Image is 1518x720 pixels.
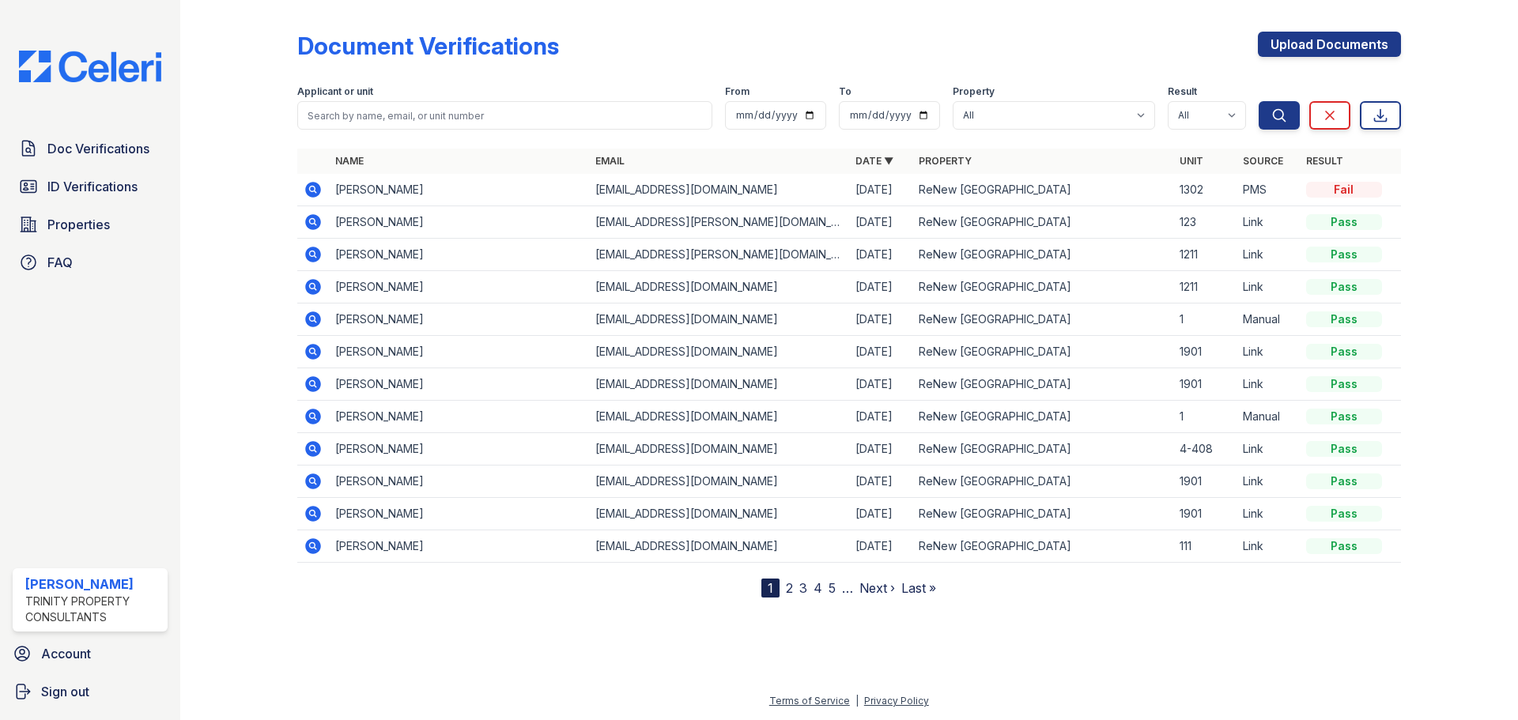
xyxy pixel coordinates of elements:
td: PMS [1237,174,1300,206]
td: [PERSON_NAME] [329,466,589,498]
div: Pass [1306,376,1382,392]
td: [DATE] [849,530,912,563]
a: 3 [799,580,807,596]
div: Pass [1306,409,1382,424]
td: [PERSON_NAME] [329,336,589,368]
td: ReNew [GEOGRAPHIC_DATA] [912,303,1172,336]
div: [PERSON_NAME] [25,575,161,594]
div: Pass [1306,279,1382,295]
td: [DATE] [849,271,912,303]
td: [DATE] [849,401,912,433]
span: Doc Verifications [47,139,149,158]
td: 111 [1173,530,1237,563]
td: ReNew [GEOGRAPHIC_DATA] [912,498,1172,530]
td: 1 [1173,303,1237,336]
span: Properties [47,215,110,234]
a: Unit [1180,155,1203,167]
div: Pass [1306,473,1382,489]
td: [DATE] [849,239,912,271]
td: [EMAIL_ADDRESS][DOMAIN_NAME] [589,271,849,303]
td: Link [1237,368,1300,401]
td: [PERSON_NAME] [329,206,589,239]
span: FAQ [47,253,73,272]
a: Result [1306,155,1343,167]
a: Date ▼ [855,155,893,167]
div: Pass [1306,538,1382,554]
a: Sign out [6,676,174,707]
td: Link [1237,239,1300,271]
td: [PERSON_NAME] [329,530,589,563]
td: [EMAIL_ADDRESS][DOMAIN_NAME] [589,466,849,498]
td: Link [1237,498,1300,530]
img: CE_Logo_Blue-a8612792a0a2168367f1c8372b55b34899dd931a85d93a1a3d3e32e68fde9ad4.png [6,51,174,82]
td: Link [1237,466,1300,498]
a: 2 [786,580,793,596]
td: [EMAIL_ADDRESS][PERSON_NAME][DOMAIN_NAME] [589,239,849,271]
td: [DATE] [849,466,912,498]
a: Property [919,155,972,167]
td: [DATE] [849,303,912,336]
a: Source [1243,155,1283,167]
td: [PERSON_NAME] [329,368,589,401]
input: Search by name, email, or unit number [297,101,712,130]
div: Pass [1306,214,1382,230]
td: ReNew [GEOGRAPHIC_DATA] [912,530,1172,563]
td: 1302 [1173,174,1237,206]
a: Account [6,638,174,669]
a: Properties [13,209,168,240]
td: 1901 [1173,368,1237,401]
td: [PERSON_NAME] [329,239,589,271]
td: [EMAIL_ADDRESS][DOMAIN_NAME] [589,433,849,466]
td: [EMAIL_ADDRESS][DOMAIN_NAME] [589,303,849,336]
td: 1 [1173,401,1237,433]
td: 1211 [1173,239,1237,271]
div: Pass [1306,311,1382,327]
td: Manual [1237,401,1300,433]
td: Link [1237,206,1300,239]
td: [EMAIL_ADDRESS][DOMAIN_NAME] [589,498,849,530]
td: 4-408 [1173,433,1237,466]
td: ReNew [GEOGRAPHIC_DATA] [912,336,1172,368]
span: … [842,579,853,597]
td: [DATE] [849,368,912,401]
a: ID Verifications [13,171,168,202]
td: Link [1237,433,1300,466]
div: Pass [1306,441,1382,457]
td: [EMAIL_ADDRESS][DOMAIN_NAME] [589,401,849,433]
div: | [855,695,859,707]
td: 1901 [1173,498,1237,530]
td: [DATE] [849,206,912,239]
div: Pass [1306,344,1382,360]
td: 1901 [1173,336,1237,368]
td: [PERSON_NAME] [329,174,589,206]
td: [EMAIL_ADDRESS][DOMAIN_NAME] [589,174,849,206]
a: Upload Documents [1258,32,1401,57]
a: Doc Verifications [13,133,168,164]
td: 1901 [1173,466,1237,498]
label: To [839,85,852,98]
td: ReNew [GEOGRAPHIC_DATA] [912,466,1172,498]
td: [EMAIL_ADDRESS][PERSON_NAME][DOMAIN_NAME] [589,206,849,239]
td: [PERSON_NAME] [329,401,589,433]
td: ReNew [GEOGRAPHIC_DATA] [912,239,1172,271]
td: ReNew [GEOGRAPHIC_DATA] [912,174,1172,206]
td: Link [1237,530,1300,563]
span: ID Verifications [47,177,138,196]
a: Next › [859,580,895,596]
td: [DATE] [849,433,912,466]
td: Link [1237,336,1300,368]
div: Pass [1306,506,1382,522]
td: [PERSON_NAME] [329,271,589,303]
td: ReNew [GEOGRAPHIC_DATA] [912,206,1172,239]
td: ReNew [GEOGRAPHIC_DATA] [912,271,1172,303]
td: 123 [1173,206,1237,239]
td: Manual [1237,303,1300,336]
td: [PERSON_NAME] [329,433,589,466]
span: Account [41,644,91,663]
a: Last » [901,580,936,596]
div: Trinity Property Consultants [25,594,161,625]
td: [EMAIL_ADDRESS][DOMAIN_NAME] [589,530,849,563]
div: Pass [1306,247,1382,262]
span: Sign out [41,682,89,701]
